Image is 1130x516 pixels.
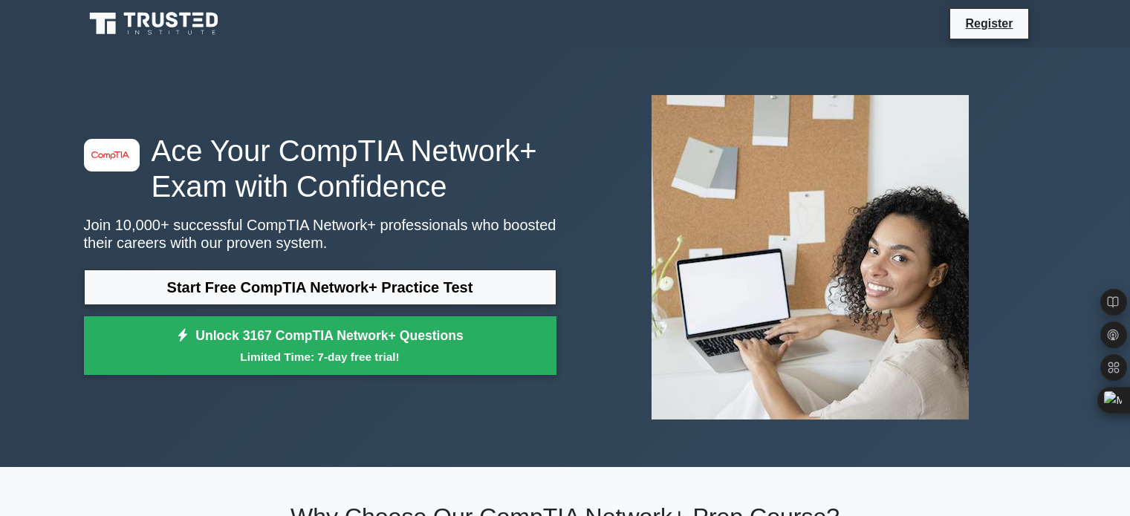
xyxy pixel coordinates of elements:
[84,316,556,376] a: Unlock 3167 CompTIA Network+ QuestionsLimited Time: 7-day free trial!
[84,270,556,305] a: Start Free CompTIA Network+ Practice Test
[84,133,556,204] h1: Ace Your CompTIA Network+ Exam with Confidence
[956,14,1022,33] a: Register
[84,216,556,252] p: Join 10,000+ successful CompTIA Network+ professionals who boosted their careers with our proven ...
[103,348,538,365] small: Limited Time: 7-day free trial!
